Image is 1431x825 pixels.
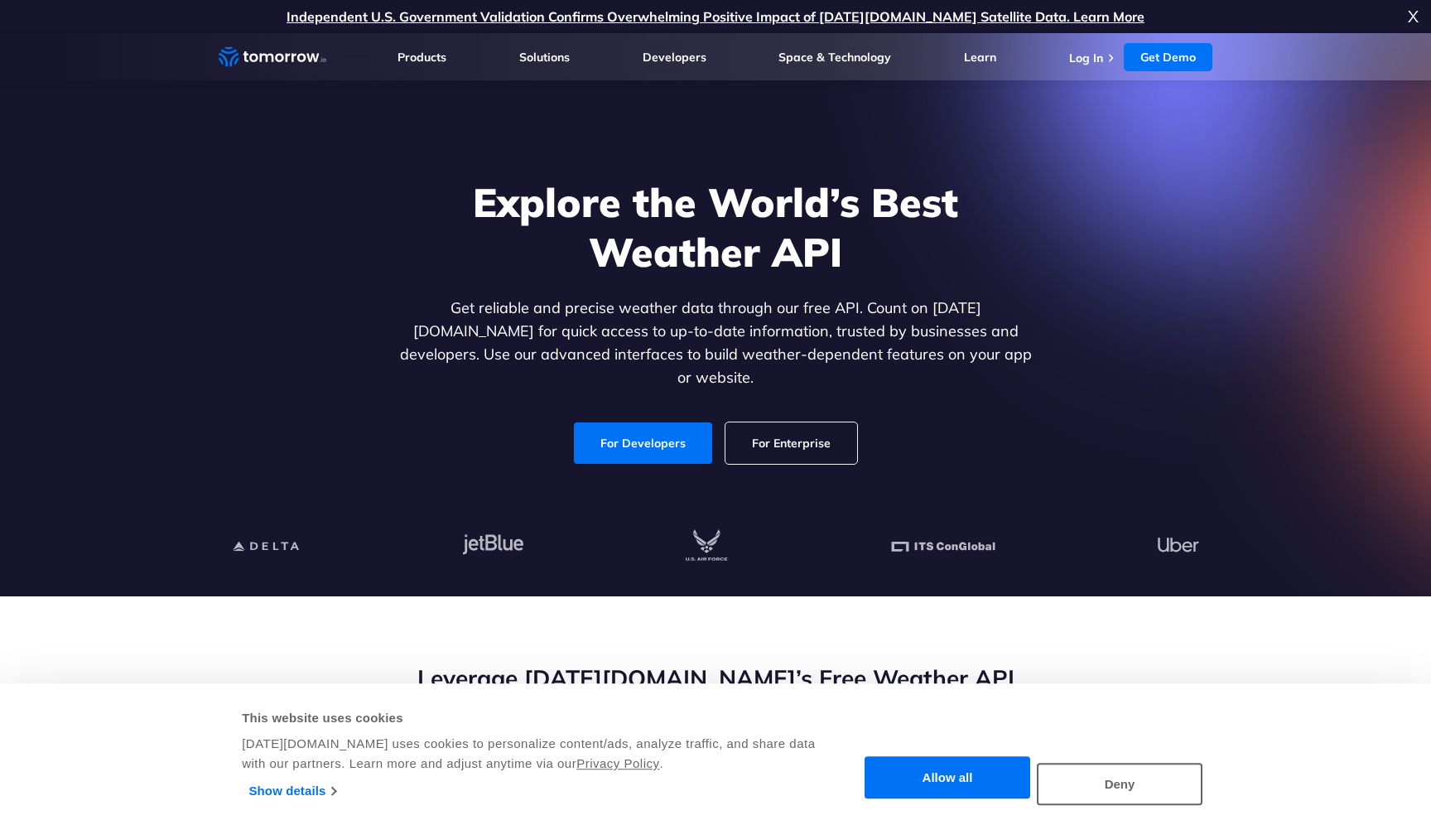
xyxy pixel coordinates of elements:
[1069,51,1103,65] a: Log In
[643,50,706,65] a: Developers
[242,734,817,774] div: [DATE][DOMAIN_NAME] uses cookies to personalize content/ads, analyze traffic, and share data with...
[397,50,446,65] a: Products
[576,756,659,770] a: Privacy Policy
[725,422,857,464] a: For Enterprise
[249,779,336,803] a: Show details
[1124,43,1212,71] a: Get Demo
[396,177,1035,277] h1: Explore the World’s Best Weather API
[519,50,570,65] a: Solutions
[1037,763,1202,805] button: Deny
[964,50,996,65] a: Learn
[865,757,1030,799] button: Allow all
[778,50,891,65] a: Space & Technology
[287,8,1144,25] a: Independent U.S. Government Validation Confirms Overwhelming Positive Impact of [DATE][DOMAIN_NAM...
[396,297,1035,389] p: Get reliable and precise weather data through our free API. Count on [DATE][DOMAIN_NAME] for quic...
[219,663,1212,694] h2: Leverage [DATE][DOMAIN_NAME]’s Free Weather API
[219,45,326,70] a: Home link
[242,708,817,728] div: This website uses cookies
[574,422,712,464] a: For Developers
